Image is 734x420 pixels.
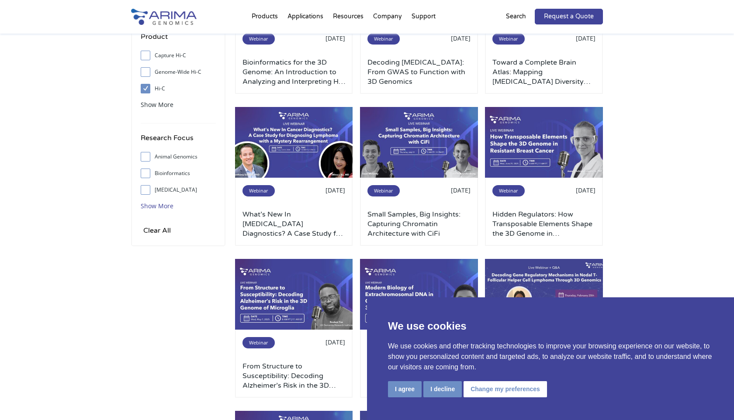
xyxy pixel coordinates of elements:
[492,33,525,45] span: Webinar
[464,381,547,397] button: Change my preferences
[141,132,216,150] h4: Research Focus
[367,185,400,196] span: Webinar
[535,9,603,24] a: Request a Quote
[242,58,346,86] a: Bioinformatics for the 3D Genome: An Introduction to Analyzing and Interpreting Hi-C Data
[506,11,526,22] p: Search
[141,183,216,196] label: [MEDICAL_DATA]
[242,210,346,238] a: What’s New In [MEDICAL_DATA] Diagnostics? A Case Study for Diagnosing [MEDICAL_DATA] with a Myste...
[360,259,478,330] img: March-2025-Webinar-1-500x300.jpg
[576,186,596,194] span: [DATE]
[325,34,345,42] span: [DATE]
[367,58,471,86] a: Decoding [MEDICAL_DATA]: From GWAS to Function with 3D Genomics
[242,33,275,45] span: Webinar
[360,107,478,178] img: July-2025-webinar-3-500x300.jpg
[141,202,173,210] span: Show More
[242,337,275,348] span: Webinar
[388,318,713,334] p: We use cookies
[451,34,471,42] span: [DATE]
[367,210,471,238] a: Small Samples, Big Insights: Capturing Chromatin Architecture with CiFi
[485,259,603,330] img: February-2025-Webinar-Cover-1-500x300.jpg
[576,34,596,42] span: [DATE]
[242,361,346,390] a: From Structure to Susceptibility: Decoding Alzheimer’s Risk in the 3D Genome of [MEDICAL_DATA]
[141,224,173,237] input: Clear All
[325,338,345,346] span: [DATE]
[131,9,197,25] img: Arima-Genomics-logo
[141,49,216,62] label: Capture Hi-C
[423,381,462,397] button: I decline
[492,185,525,196] span: Webinar
[367,33,400,45] span: Webinar
[492,210,596,238] a: Hidden Regulators: How Transposable Elements Shape the 3D Genome in [GEOGRAPHIC_DATA] [MEDICAL_DATA]
[485,107,603,178] img: Use-This-For-Webinar-Images-1-500x300.jpg
[141,100,173,109] span: Show More
[141,150,216,163] label: Animal Genomics
[325,186,345,194] span: [DATE]
[141,31,216,49] h4: Product
[451,186,471,194] span: [DATE]
[141,167,216,180] label: Bioinformatics
[242,185,275,196] span: Webinar
[388,381,422,397] button: I agree
[492,58,596,86] a: Toward a Complete Brain Atlas: Mapping [MEDICAL_DATA] Diversity with Single-Cell Epigenomics
[235,107,353,178] img: October-2024-Webinar-Anthony-and-Mina-500x300.jpg
[141,82,216,95] label: Hi-C
[141,65,216,79] label: Genome-Wide Hi-C
[235,259,353,330] img: May-9-2025-Webinar-2-500x300.jpg
[388,341,713,372] p: We use cookies and other tracking technologies to improve your browsing experience on our website...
